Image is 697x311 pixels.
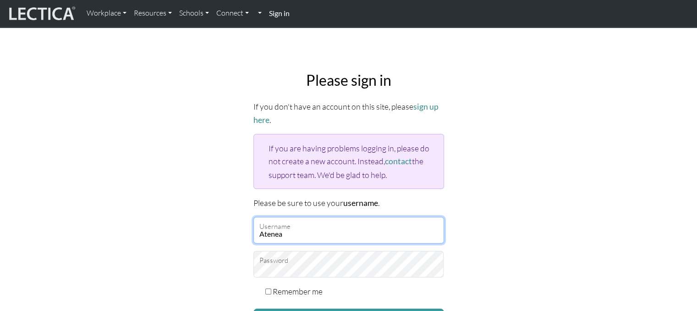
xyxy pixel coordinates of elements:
[253,217,444,244] input: Username
[273,285,323,298] label: Remember me
[7,5,76,22] img: lecticalive
[213,4,252,23] a: Connect
[176,4,213,23] a: Schools
[253,196,444,210] p: Please be sure to use your .
[385,156,412,166] a: contact
[269,9,290,17] strong: Sign in
[253,134,444,189] div: If you are having problems logging in, please do not create a new account. Instead, the support t...
[253,100,444,127] p: If you don't have an account on this site, please .
[253,72,444,89] h2: Please sign in
[265,4,293,23] a: Sign in
[83,4,130,23] a: Workplace
[343,198,378,208] strong: username
[130,4,176,23] a: Resources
